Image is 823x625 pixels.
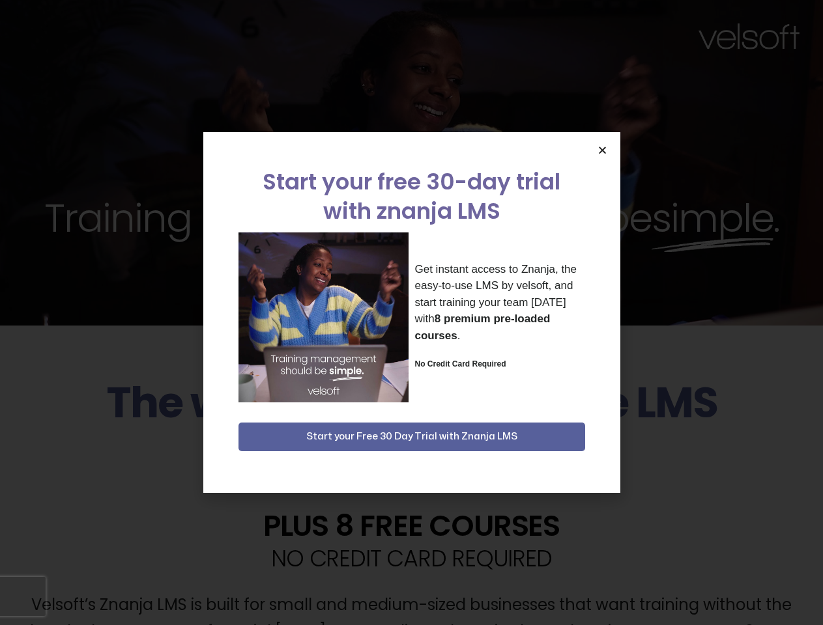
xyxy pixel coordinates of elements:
[415,359,506,368] strong: No Credit Card Required
[415,312,551,342] strong: 8 premium pre-loaded courses
[238,423,585,451] button: Start your Free 30 Day Trial with Znanja LMS
[415,261,585,344] p: Get instant access to Znanja, the easy-to-use LMS by velsoft, and start training your team [DATE]...
[238,232,409,402] img: a woman sitting at her laptop dancing
[306,429,517,445] span: Start your Free 30 Day Trial with Znanja LMS
[598,145,607,155] a: Close
[238,167,585,226] h2: Start your free 30-day trial with znanja LMS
